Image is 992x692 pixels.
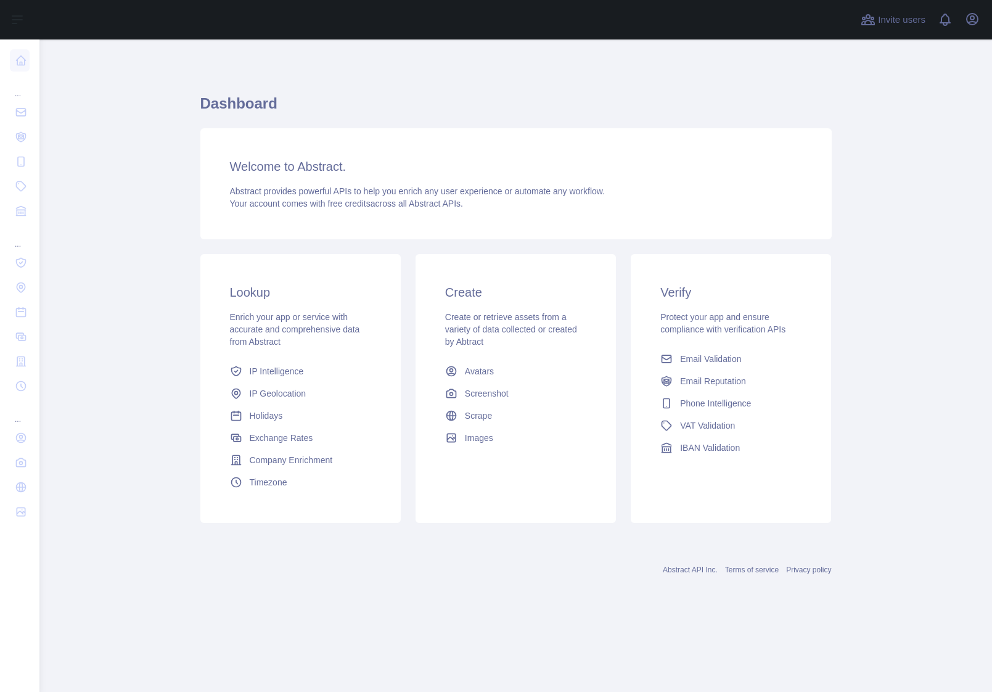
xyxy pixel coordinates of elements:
span: Exchange Rates [250,432,313,444]
a: Phone Intelligence [655,392,806,414]
span: Timezone [250,476,287,488]
h3: Verify [660,284,801,301]
span: Images [465,432,493,444]
a: Email Reputation [655,370,806,392]
span: Phone Intelligence [680,397,751,410]
span: Holidays [250,410,283,422]
h3: Welcome to Abstract. [230,158,802,175]
span: Company Enrichment [250,454,333,466]
a: IP Geolocation [225,382,376,405]
span: Scrape [465,410,492,422]
span: IBAN Validation [680,442,740,454]
div: ... [10,224,30,249]
a: Abstract API Inc. [663,566,718,574]
a: Company Enrichment [225,449,376,471]
span: Screenshot [465,387,509,400]
div: ... [10,400,30,424]
a: Email Validation [655,348,806,370]
span: Abstract provides powerful APIs to help you enrich any user experience or automate any workflow. [230,186,605,196]
a: Exchange Rates [225,427,376,449]
a: IP Intelligence [225,360,376,382]
a: Holidays [225,405,376,427]
a: Images [440,427,591,449]
a: Screenshot [440,382,591,405]
a: VAT Validation [655,414,806,437]
span: Email Validation [680,353,741,365]
span: Create or retrieve assets from a variety of data collected or created by Abtract [445,312,577,347]
a: Scrape [440,405,591,427]
a: Timezone [225,471,376,493]
span: Enrich your app or service with accurate and comprehensive data from Abstract [230,312,360,347]
button: Invite users [858,10,928,30]
span: Invite users [878,13,925,27]
div: ... [10,74,30,99]
h3: Lookup [230,284,371,301]
h1: Dashboard [200,94,832,123]
a: Terms of service [725,566,779,574]
a: Avatars [440,360,591,382]
h3: Create [445,284,586,301]
a: IBAN Validation [655,437,806,459]
a: Privacy policy [786,566,831,574]
span: VAT Validation [680,419,735,432]
span: Your account comes with across all Abstract APIs. [230,199,463,208]
span: Protect your app and ensure compliance with verification APIs [660,312,785,334]
span: Email Reputation [680,375,746,387]
span: IP Geolocation [250,387,306,400]
span: free credits [328,199,371,208]
span: Avatars [465,365,494,377]
span: IP Intelligence [250,365,304,377]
